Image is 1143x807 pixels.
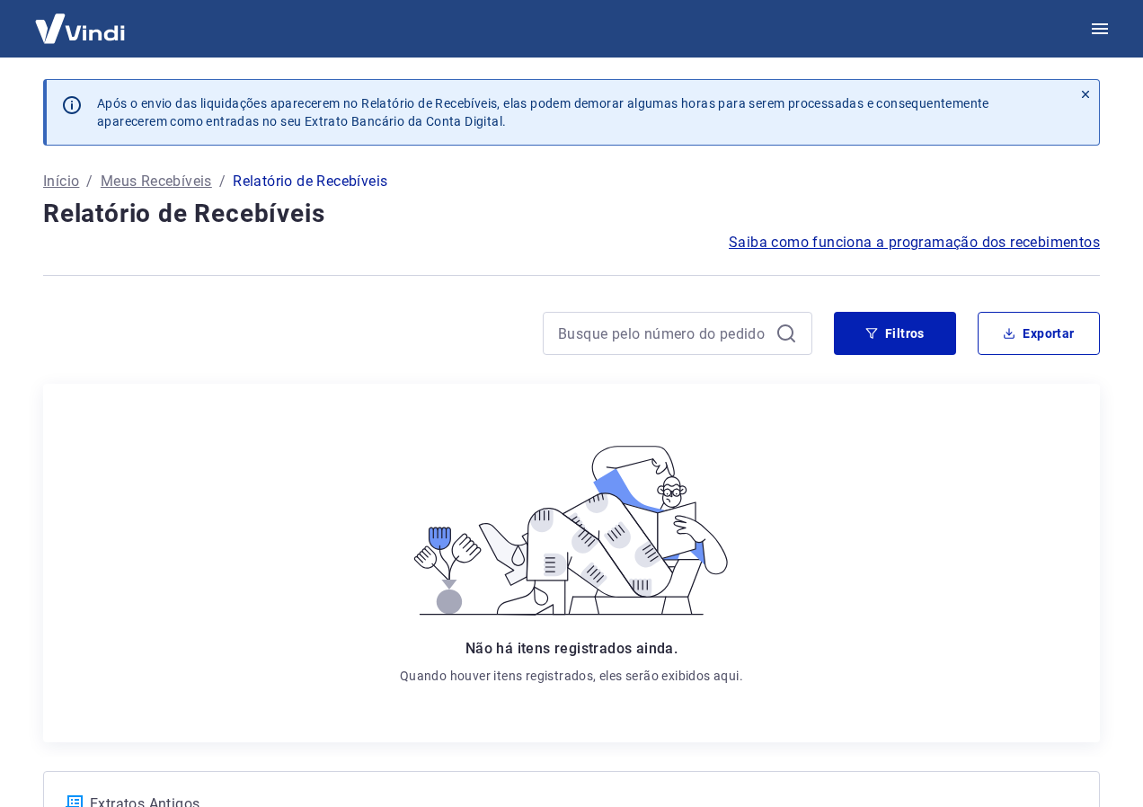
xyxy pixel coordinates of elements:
p: Relatório de Recebíveis [233,171,387,192]
a: Início [43,171,79,192]
p: Quando houver itens registrados, eles serão exibidos aqui. [400,667,743,685]
img: Vindi [22,1,138,56]
input: Busque pelo número do pedido [558,320,768,347]
p: / [219,171,226,192]
a: Saiba como funciona a programação dos recebimentos [729,232,1100,253]
p: Após o envio das liquidações aparecerem no Relatório de Recebíveis, elas podem demorar algumas ho... [97,94,1058,130]
button: Exportar [978,312,1100,355]
a: Meus Recebíveis [101,171,212,192]
p: / [86,171,93,192]
span: Não há itens registrados ainda. [465,640,678,657]
h4: Relatório de Recebíveis [43,196,1100,232]
button: Filtros [834,312,956,355]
